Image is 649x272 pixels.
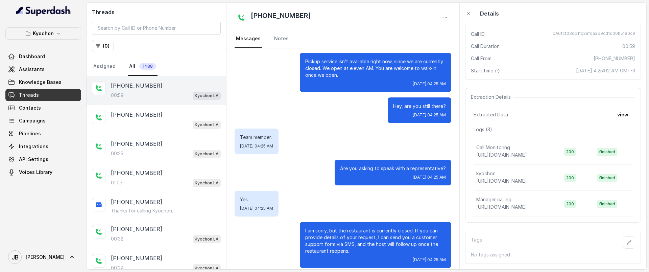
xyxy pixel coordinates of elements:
p: Kyochon LA [195,236,219,243]
p: Yes. [240,196,273,203]
a: Knowledge Bases [5,76,81,88]
text: JB [11,254,19,261]
span: [DATE] 04:25 AM [413,81,446,87]
span: Contacts [19,105,41,111]
p: Kyochon LA [195,92,219,99]
a: Threads [5,89,81,101]
h2: Threads [92,8,221,16]
button: view [613,109,632,121]
span: 00:59 [622,43,635,50]
p: Kyochon LA [195,265,219,272]
span: Start time [471,67,501,74]
span: [DATE] 04:25 AM [413,257,446,263]
span: [DATE] 04:25 AM [240,143,273,149]
button: Kyochon [5,27,81,40]
p: [PHONE_NUMBER] [111,254,162,262]
span: 200 [564,174,576,182]
p: [PHONE_NUMBER] [111,169,162,177]
a: Contacts [5,102,81,114]
input: Search by Call ID or Phone Number [92,22,221,35]
span: Knowledge Bases [19,79,62,86]
span: [URL][DOMAIN_NAME] [476,178,527,184]
button: (0) [92,40,114,52]
span: [DATE] 04:25 AM [413,112,446,118]
p: Call Monitoring [476,144,510,151]
p: 00:59 [111,92,124,99]
p: Thanks for calling Kyochon Chicken LA! Enjoy 15% off! Here’s the online order link: [URL][DOMAIN_... [111,207,176,214]
a: Dashboard [5,50,81,63]
a: API Settings [5,153,81,165]
p: [PHONE_NUMBER] [111,82,162,90]
a: [PERSON_NAME] [5,248,81,267]
nav: Tabs [235,30,451,48]
span: [PERSON_NAME] [26,254,65,260]
p: Manager calling [476,196,511,203]
p: Pickup service isn’t available right now, since we are currently closed. We open at eleven AM. Yo... [305,58,446,78]
h2: [PHONE_NUMBER] [251,11,311,24]
p: [PHONE_NUMBER] [111,111,162,119]
span: 1488 [139,63,156,70]
span: [DATE] 04:25 AM [413,175,446,180]
span: API Settings [19,156,48,163]
p: Kyochon [33,29,54,38]
span: [DATE] 04:25 AM [240,206,273,211]
span: [URL][DOMAIN_NAME] [476,152,527,158]
span: [URL][DOMAIN_NAME] [476,204,527,210]
p: 01:07 [111,179,123,186]
a: Pipelines [5,128,81,140]
a: All1488 [128,58,158,76]
span: [PHONE_NUMBER] [594,55,635,62]
p: Kyochon LA [195,121,219,128]
span: finished [597,200,617,208]
span: Campaigns [19,117,46,124]
p: Kyochon LA [195,151,219,157]
span: Threads [19,92,39,98]
p: Are you asking to speak with a representative? [340,165,446,172]
a: Notes [273,30,290,48]
p: 00:24 [111,265,124,271]
span: Dashboard [19,53,45,60]
p: Tags [471,236,482,249]
span: finished [597,148,617,156]
p: No tags assigned [471,251,635,258]
span: Call ID [471,31,485,38]
p: [PHONE_NUMBER] [111,225,162,233]
span: [DATE] 4:25:02 AM GMT-3 [576,67,635,74]
p: I am sorry, but the restaurant is currently closed. If you can provide details of your request, I... [305,227,446,254]
p: [PHONE_NUMBER] [111,198,162,206]
p: Details [480,9,499,18]
nav: Tabs [92,58,221,76]
span: Call Duration [471,43,500,50]
p: 00:25 [111,150,123,157]
a: Assistants [5,63,81,75]
a: Assigned [92,58,117,76]
a: Campaigns [5,115,81,127]
span: Integrations [19,143,48,150]
p: Logs ( 3 ) [474,126,632,133]
span: Extraction Details [471,94,513,100]
p: kyochon [476,170,496,177]
span: Assistants [19,66,45,73]
p: Kyochon LA [195,180,219,186]
p: 00:32 [111,235,123,242]
a: Voices Library [5,166,81,178]
span: Pipelines [19,130,41,137]
a: Messages [235,30,262,48]
span: finished [597,174,617,182]
span: CA6fcf03db11c3afda3b9cd1d00b5190c9 [552,31,635,38]
span: 200 [564,200,576,208]
span: Extracted Data [474,111,508,118]
a: Integrations [5,140,81,153]
span: 200 [564,148,576,156]
p: Hey, are you still there? [393,103,446,110]
p: Team member. [240,134,273,141]
p: [PHONE_NUMBER] [111,140,162,148]
span: Voices Library [19,169,52,176]
span: Call From [471,55,491,62]
img: light.svg [16,5,71,16]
